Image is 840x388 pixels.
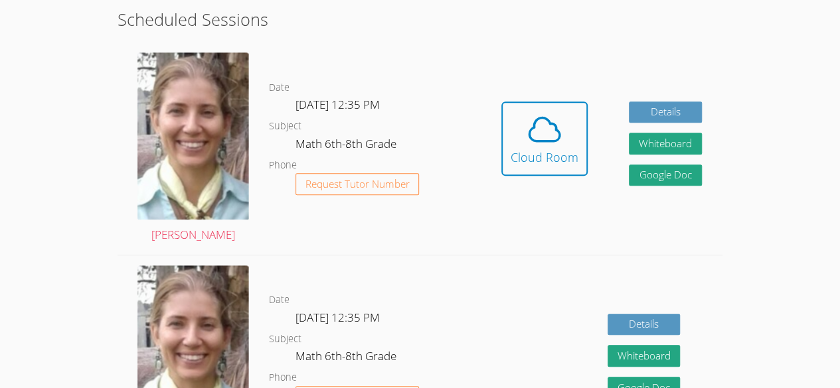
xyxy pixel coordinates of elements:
button: Whiteboard [629,133,702,155]
dd: Math 6th-8th Grade [295,347,399,369]
dt: Phone [269,157,297,174]
a: Details [608,314,681,336]
a: Google Doc [629,164,702,186]
a: [PERSON_NAME] [137,52,249,244]
button: Request Tutor Number [295,173,420,195]
div: Cloud Room [511,148,578,166]
dt: Phone [269,369,297,386]
a: Details [629,101,702,123]
img: Screenshot%202024-09-06%20202226%20-%20Cropped.png [137,52,249,220]
span: [DATE] 12:35 PM [295,310,380,325]
button: Cloud Room [501,101,588,176]
dt: Date [269,292,290,308]
dt: Date [269,80,290,96]
span: [DATE] 12:35 PM [295,97,380,112]
dt: Subject [269,331,301,348]
dt: Subject [269,118,301,135]
span: Request Tutor Number [305,179,410,189]
dd: Math 6th-8th Grade [295,135,399,157]
button: Whiteboard [608,345,681,367]
h2: Scheduled Sessions [118,7,722,32]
